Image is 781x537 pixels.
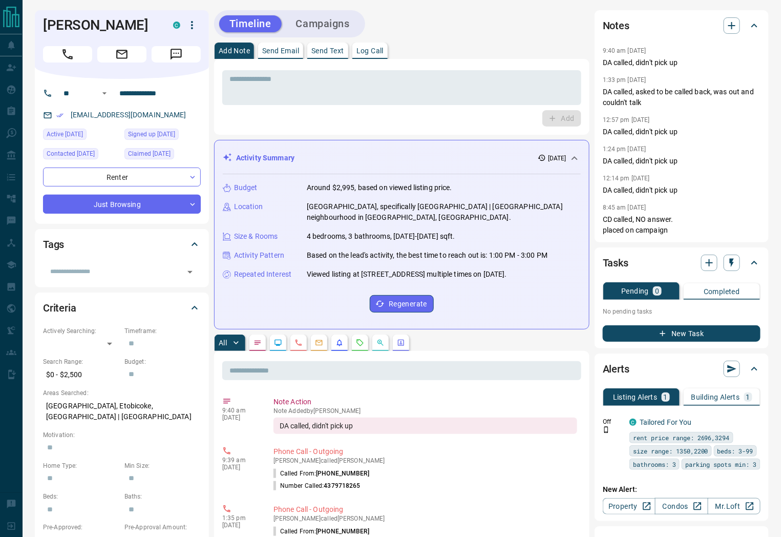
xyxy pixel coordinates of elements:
[356,339,364,347] svg: Requests
[603,17,629,34] h2: Notes
[603,127,761,137] p: DA called, didn't pick up
[311,47,344,54] p: Send Text
[708,498,761,514] a: Mr.Loft
[273,418,577,434] div: DA called, didn't pick up
[307,231,455,242] p: 4 bedrooms, 3 bathrooms, [DATE]-[DATE] sqft.
[629,419,637,426] div: condos.ca
[223,149,581,168] div: Activity Summary[DATE]
[603,57,761,68] p: DA called, didn't pick up
[286,15,360,32] button: Campaigns
[640,418,692,426] a: Tailored For You
[633,446,708,456] span: size range: 1350,2200
[43,398,201,425] p: [GEOGRAPHIC_DATA], Etobicoke, [GEOGRAPHIC_DATA] | [GEOGRAPHIC_DATA]
[98,87,111,99] button: Open
[307,182,452,193] p: Around $2,995, based on viewed listing price.
[43,232,201,257] div: Tags
[43,195,201,214] div: Just Browsing
[222,457,258,464] p: 9:39 am
[603,255,628,271] h2: Tasks
[603,251,761,275] div: Tasks
[173,22,180,29] div: condos.ca
[273,481,361,490] p: Number Called:
[603,146,646,153] p: 1:24 pm [DATE]
[43,357,119,366] p: Search Range:
[274,339,282,347] svg: Lead Browsing Activity
[633,459,676,469] span: bathrooms: 3
[603,13,761,38] div: Notes
[43,461,119,470] p: Home Type:
[603,417,623,426] p: Off
[222,407,258,414] p: 9:40 am
[603,47,646,54] p: 9:40 am [DATE]
[664,394,668,401] p: 1
[124,523,201,532] p: Pre-Approval Amount:
[43,148,119,162] div: Fri Sep 12 2025
[356,47,384,54] p: Log Call
[234,231,278,242] p: Size & Rooms
[43,523,119,532] p: Pre-Approved:
[183,265,197,279] button: Open
[603,304,761,319] p: No pending tasks
[124,129,201,143] div: Sun Aug 18 2024
[273,469,369,478] p: Called From:
[324,482,361,489] span: 4379718265
[603,175,650,182] p: 12:14 pm [DATE]
[43,236,64,253] h2: Tags
[43,326,119,336] p: Actively Searching:
[704,288,740,295] p: Completed
[43,388,201,398] p: Areas Searched:
[124,492,201,501] p: Baths:
[307,250,547,261] p: Based on the lead's activity, the best time to reach out is: 1:00 PM - 3:00 PM
[234,201,263,212] p: Location
[691,394,740,401] p: Building Alerts
[97,46,146,63] span: Email
[603,76,646,84] p: 1:33 pm [DATE]
[603,498,656,514] a: Property
[603,87,761,108] p: DA called, asked to be called back, was out and couldn't talk
[273,446,577,457] p: Phone Call - Outgoing
[603,116,650,123] p: 12:57 pm [DATE]
[124,326,201,336] p: Timeframe:
[603,484,761,495] p: New Alert:
[307,269,507,280] p: Viewed listing at [STREET_ADDRESS] multiple times on [DATE].
[43,492,119,501] p: Beds:
[315,339,323,347] svg: Emails
[685,459,757,469] span: parking spots min: 3
[71,111,186,119] a: [EMAIL_ADDRESS][DOMAIN_NAME]
[273,407,577,415] p: Note Added by [PERSON_NAME]
[222,514,258,522] p: 1:35 pm
[124,148,201,162] div: Wed Aug 21 2024
[234,250,284,261] p: Activity Pattern
[307,201,581,223] p: [GEOGRAPHIC_DATA], specifically [GEOGRAPHIC_DATA] | [GEOGRAPHIC_DATA] neighbourhood in [GEOGRAPHI...
[128,149,171,159] span: Claimed [DATE]
[43,129,119,143] div: Thu Sep 11 2025
[335,339,344,347] svg: Listing Alerts
[43,300,76,316] h2: Criteria
[621,287,649,295] p: Pending
[603,156,761,167] p: DA called, didn't pick up
[43,296,201,320] div: Criteria
[273,504,577,515] p: Phone Call - Outgoing
[219,47,250,54] p: Add Note
[43,430,201,440] p: Motivation:
[56,112,64,119] svg: Email Verified
[43,17,158,33] h1: [PERSON_NAME]
[254,339,262,347] svg: Notes
[316,528,369,535] span: [PHONE_NUMBER]
[273,515,577,522] p: [PERSON_NAME] called [PERSON_NAME]
[613,394,658,401] p: Listing Alerts
[273,397,577,407] p: Note Action
[128,129,175,139] span: Signed up [DATE]
[397,339,405,347] svg: Agent Actions
[43,168,201,187] div: Renter
[603,204,646,211] p: 8:45 am [DATE]
[219,15,282,32] button: Timeline
[222,414,258,421] p: [DATE]
[47,129,83,139] span: Active [DATE]
[370,295,434,313] button: Regenerate
[124,461,201,470] p: Min Size:
[316,470,369,477] span: [PHONE_NUMBER]
[603,357,761,381] div: Alerts
[603,214,761,236] p: CD called, NO answer. placed on campaign
[124,357,201,366] p: Budget:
